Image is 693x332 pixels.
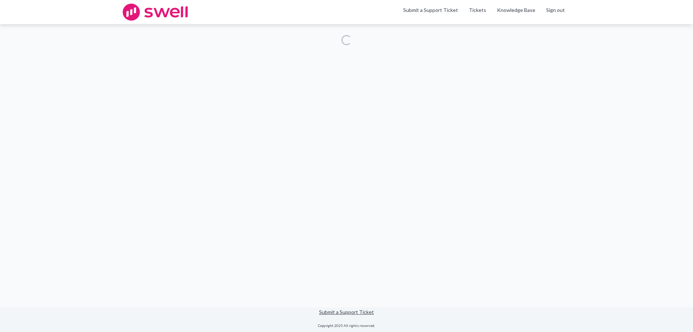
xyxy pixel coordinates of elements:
nav: Swell CX Support [398,7,570,18]
a: Tickets [469,7,486,14]
iframe: Chat Widget [657,297,693,332]
div: Loading... [341,35,352,45]
div: Navigation Menu [463,7,570,18]
a: Knowledge Base [497,7,535,14]
img: swell [123,4,188,21]
a: Submit a Support Ticket [403,7,458,13]
a: Sign out [546,7,565,14]
ul: Main menu [398,7,570,18]
a: Submit a Support Ticket [319,309,374,315]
